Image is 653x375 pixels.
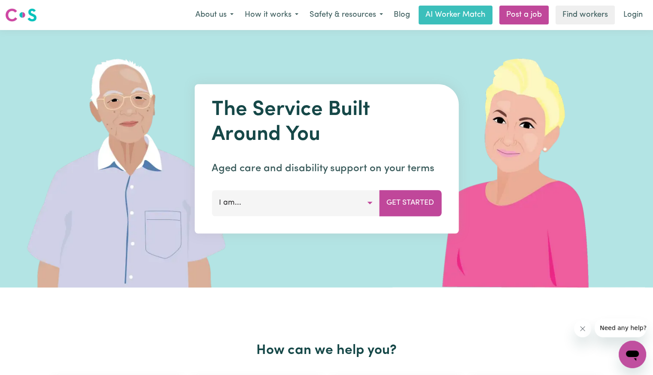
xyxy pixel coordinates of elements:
button: Get Started [379,190,441,216]
h2: How can we help you? [49,342,605,359]
iframe: Button to launch messaging window [619,341,646,368]
button: Safety & resources [304,6,389,24]
span: Need any help? [5,6,52,13]
h1: The Service Built Around You [212,98,441,147]
a: Post a job [499,6,549,24]
button: I am... [212,190,380,216]
button: How it works [239,6,304,24]
a: Careseekers logo [5,5,37,25]
iframe: Close message [574,320,591,337]
p: Aged care and disability support on your terms [212,161,441,176]
a: AI Worker Match [419,6,492,24]
a: Blog [389,6,415,24]
button: About us [190,6,239,24]
a: Find workers [556,6,615,24]
iframe: Message from company [595,318,646,337]
img: Careseekers logo [5,7,37,23]
a: Login [618,6,648,24]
